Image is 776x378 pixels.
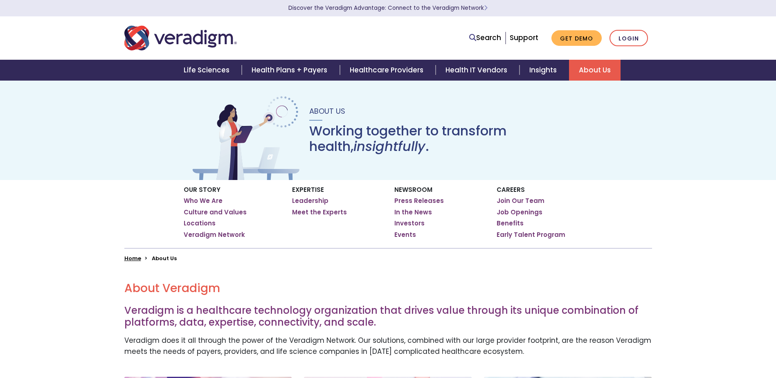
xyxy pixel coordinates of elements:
a: Early Talent Program [497,231,565,239]
a: Life Sciences [174,60,242,81]
a: Events [394,231,416,239]
span: About Us [309,106,345,116]
a: Leadership [292,197,328,205]
em: insightfully [353,137,425,155]
h2: About Veradigm [124,281,652,295]
a: Press Releases [394,197,444,205]
a: Health IT Vendors [436,60,520,81]
a: Who We Are [184,197,223,205]
a: Benefits [497,219,524,227]
a: Veradigm Network [184,231,245,239]
a: Insights [520,60,569,81]
a: About Us [569,60,621,81]
img: Veradigm logo [124,25,237,52]
a: Job Openings [497,208,542,216]
h1: Working together to transform health, . [309,123,586,155]
a: Get Demo [551,30,602,46]
a: Meet the Experts [292,208,347,216]
a: Healthcare Providers [340,60,436,81]
a: Search [469,32,501,43]
a: Investors [394,219,425,227]
a: Locations [184,219,216,227]
a: Support [510,33,538,43]
a: Health Plans + Payers [242,60,340,81]
a: Culture and Values [184,208,247,216]
a: Discover the Veradigm Advantage: Connect to the Veradigm NetworkLearn More [288,4,488,12]
a: Home [124,254,141,262]
p: Veradigm does it all through the power of the Veradigm Network. Our solutions, combined with our ... [124,335,652,357]
span: Learn More [484,4,488,12]
h3: Veradigm is a healthcare technology organization that drives value through its unique combination... [124,305,652,328]
a: Join Our Team [497,197,544,205]
a: In the News [394,208,432,216]
a: Login [610,30,648,47]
